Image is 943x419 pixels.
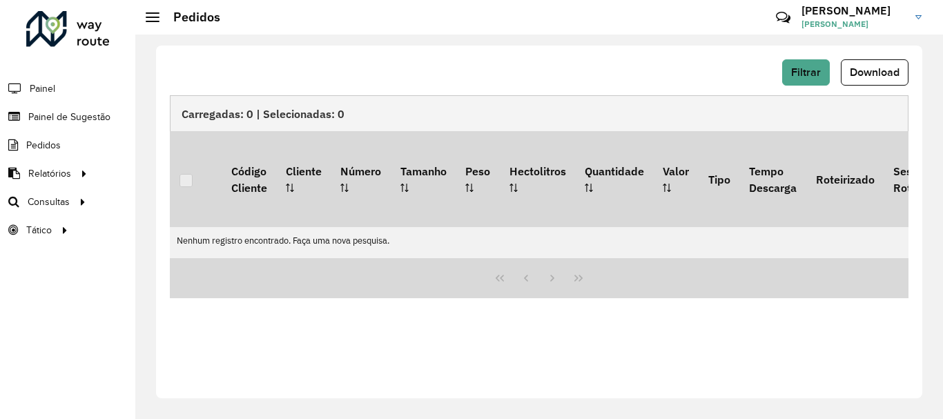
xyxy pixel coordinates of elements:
[575,131,653,226] th: Quantidade
[159,10,220,25] h2: Pedidos
[391,131,456,226] th: Tamanho
[850,66,900,78] span: Download
[801,18,905,30] span: [PERSON_NAME]
[806,131,884,226] th: Roteirizado
[739,131,806,226] th: Tempo Descarga
[222,131,276,226] th: Código Cliente
[28,195,70,209] span: Consultas
[791,66,821,78] span: Filtrar
[768,3,798,32] a: Contato Rápido
[456,131,499,226] th: Peso
[699,131,739,226] th: Tipo
[276,131,331,226] th: Cliente
[801,4,905,17] h3: [PERSON_NAME]
[26,138,61,153] span: Pedidos
[170,95,908,131] div: Carregadas: 0 | Selecionadas: 0
[26,223,52,237] span: Tático
[841,59,908,86] button: Download
[500,131,575,226] th: Hectolitros
[30,81,55,96] span: Painel
[28,110,110,124] span: Painel de Sugestão
[782,59,830,86] button: Filtrar
[654,131,699,226] th: Valor
[28,166,71,181] span: Relatórios
[331,131,391,226] th: Número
